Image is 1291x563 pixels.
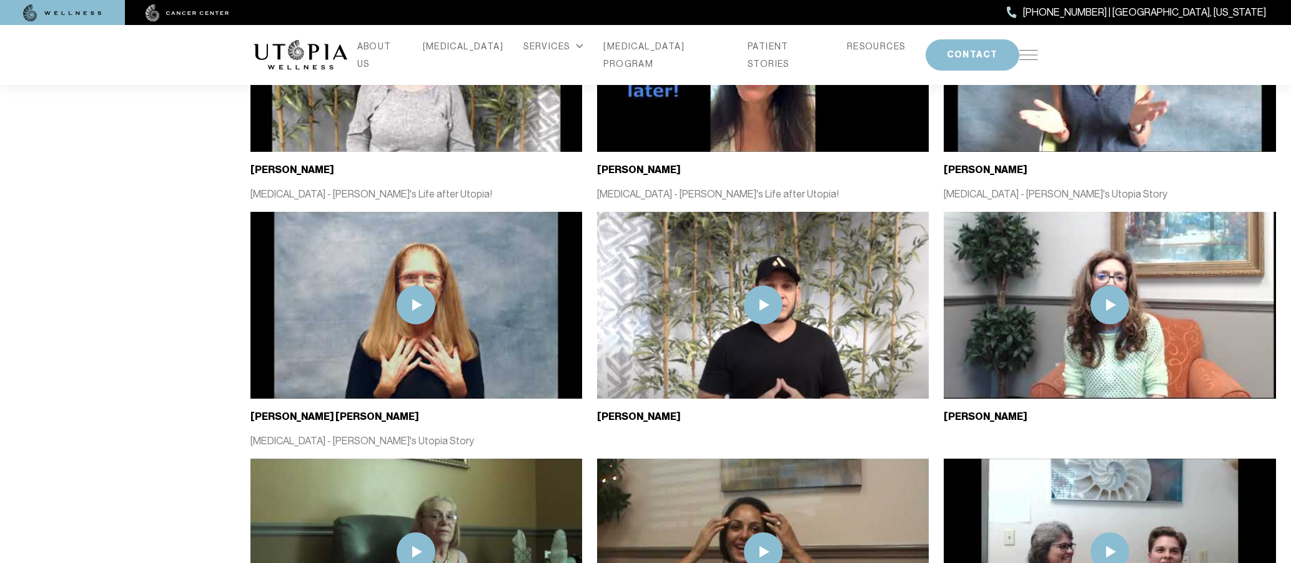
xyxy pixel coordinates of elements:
button: CONTACT [926,39,1019,71]
span: [PHONE_NUMBER] | [GEOGRAPHIC_DATA], [US_STATE] [1023,4,1266,21]
b: [PERSON_NAME] [597,411,681,422]
p: [MEDICAL_DATA] - [PERSON_NAME]'s Utopia Story [944,187,1275,202]
img: cancer center [146,4,229,22]
a: PATIENT STORIES [748,37,827,72]
a: ABOUT US [357,37,403,72]
b: [PERSON_NAME] [250,164,334,176]
img: play icon [397,286,435,324]
a: [PHONE_NUMBER] | [GEOGRAPHIC_DATA], [US_STATE] [1007,4,1266,21]
b: [PERSON_NAME] [PERSON_NAME] [250,411,419,422]
a: [MEDICAL_DATA] [423,37,504,55]
img: play icon [744,286,783,324]
p: [MEDICAL_DATA] - [PERSON_NAME]'s Utopia Story [250,434,582,449]
b: [PERSON_NAME] [944,164,1027,176]
b: [PERSON_NAME] [597,164,681,176]
img: logo [254,40,347,70]
p: [MEDICAL_DATA] - [PERSON_NAME]'s Life after Utopia! [250,187,582,202]
img: play icon [1091,286,1129,324]
img: thumbnail [944,212,1275,399]
img: thumbnail [597,212,929,399]
p: [MEDICAL_DATA] - [PERSON_NAME]'s Life after Utopia! [597,187,929,202]
img: icon-hamburger [1019,50,1038,60]
a: RESOURCES [847,37,906,55]
b: [PERSON_NAME] [944,411,1027,422]
img: thumbnail [250,212,582,399]
img: wellness [23,4,102,22]
a: [MEDICAL_DATA] PROGRAM [603,37,728,72]
div: SERVICES [523,37,583,55]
